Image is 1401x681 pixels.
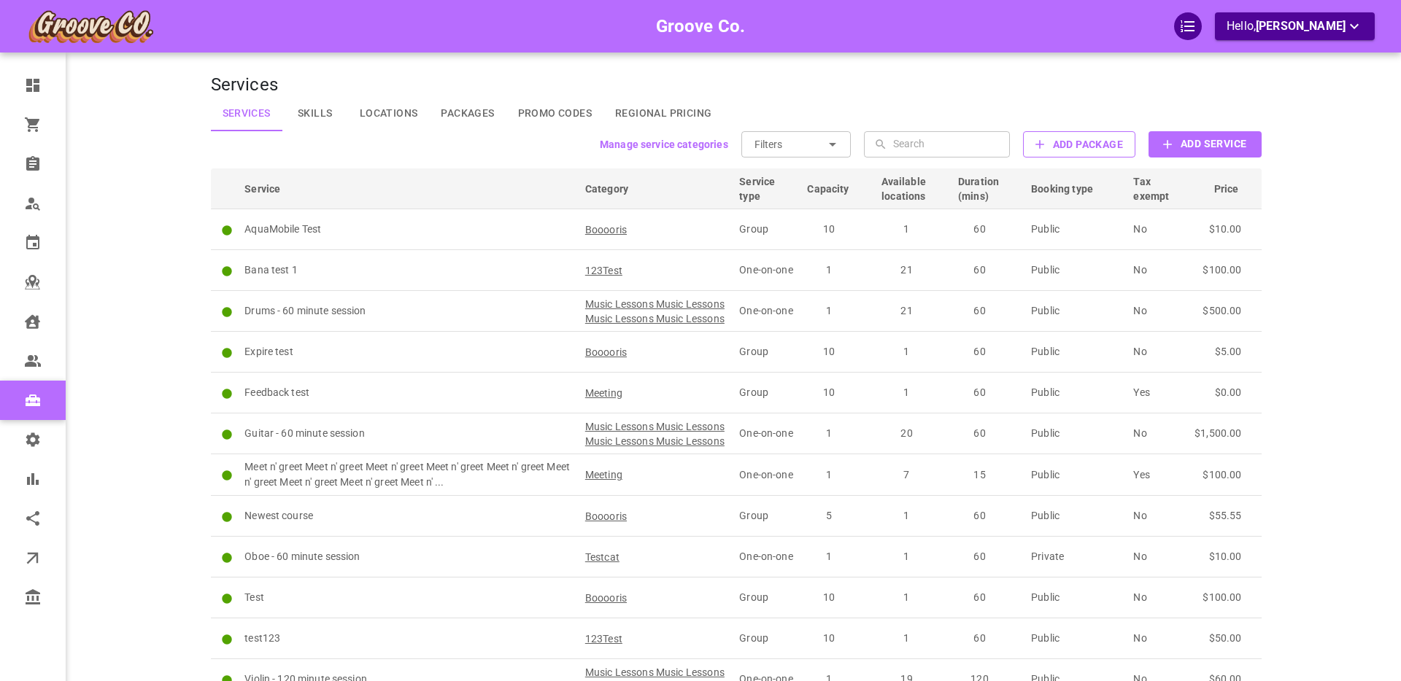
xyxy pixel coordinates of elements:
[739,508,794,524] p: Group
[1133,590,1188,605] p: No
[656,12,746,40] h6: Groove Co.
[799,344,860,359] p: 10
[1133,303,1188,319] p: No
[221,470,233,482] svg: Active
[1031,262,1120,278] p: Public
[585,631,622,646] span: 123Test
[1133,631,1188,646] p: No
[799,549,860,564] p: 1
[949,303,1009,319] p: 60
[875,631,938,646] p: 1
[1031,467,1120,483] p: Public
[603,96,723,131] a: Regional Pricing
[1203,591,1241,603] span: $100.00
[875,385,938,400] p: 1
[881,174,945,203] span: Available locations
[1031,303,1120,319] p: Public
[875,590,938,605] p: 1
[949,344,1009,359] p: 60
[282,96,348,131] a: Skills
[875,467,938,483] p: 7
[244,549,572,564] p: Oboe - 60 minute session
[1031,182,1112,196] span: Booking type
[739,385,794,400] p: Group
[799,467,860,483] p: 1
[739,344,794,359] p: Group
[1215,346,1242,357] span: $5.00
[1209,550,1242,562] span: $10.00
[600,139,728,150] b: Manage service categories
[739,549,794,564] p: One-on-one
[1031,344,1120,359] p: Public
[1174,12,1202,40] div: QuickStart Guide
[1256,19,1346,33] span: [PERSON_NAME]
[949,590,1009,605] p: 60
[1209,632,1242,644] span: $50.00
[949,222,1009,237] p: 60
[1133,508,1188,524] p: No
[348,96,430,131] a: Locations
[585,386,622,400] span: Meeting
[949,262,1009,278] p: 60
[799,508,860,524] p: 5
[739,303,794,319] p: One-on-one
[949,631,1009,646] p: 60
[221,388,233,400] svg: Active
[875,508,938,524] p: 1
[585,297,727,326] span: Music Lessons Music Lessons Music Lessons Music Lessons
[949,385,1009,400] p: 60
[221,306,233,319] svg: Active
[1031,549,1120,564] p: Private
[799,222,860,237] p: 10
[221,552,233,564] svg: Active
[799,385,860,400] p: 10
[244,459,572,490] p: Meet n' greet Meet n' greet Meet n' greet Meet n' greet Meet n' greet Meet n' greet Meet n' greet...
[739,222,794,237] p: Group
[949,508,1009,524] p: 60
[244,344,572,359] p: Expire test
[1031,385,1120,400] p: Public
[1053,134,1123,155] b: Add package
[244,262,572,278] p: Bana test 1
[739,590,794,605] p: Group
[585,550,620,564] span: Testcat
[1133,549,1188,564] p: No
[221,511,233,524] svg: Active
[26,8,155,44] img: company-logo
[585,467,622,482] span: Meeting
[244,426,572,441] p: Guitar - 60 minute session
[585,419,727,448] span: Music Lessons Music Lessons Music Lessons Music Lessons
[585,263,622,278] span: 123Test
[221,225,233,237] svg: Active
[1133,467,1188,483] p: Yes
[1209,510,1242,521] span: $55.55
[739,631,794,646] p: Group
[739,426,794,441] p: One-on-one
[1031,508,1120,524] p: Public
[221,593,233,605] svg: Active
[1031,631,1120,646] p: Public
[1031,426,1120,441] p: Public
[221,265,233,278] svg: Active
[1203,469,1241,480] span: $100.00
[1215,386,1242,398] span: $0.00
[244,508,572,524] p: Newest course
[1133,426,1188,441] p: No
[799,262,860,278] p: 1
[1215,12,1375,40] button: Hello,[PERSON_NAME]
[1133,222,1188,237] p: No
[799,303,860,319] p: 1
[244,631,572,646] p: test123
[949,426,1009,441] p: 60
[244,590,572,605] p: Test
[893,131,1006,157] input: Search
[875,549,938,564] p: 1
[244,182,299,196] span: Service
[1031,222,1120,237] p: Public
[799,426,860,441] p: 1
[585,222,627,237] span: Booooris
[1133,174,1188,203] span: Tax exempt
[1031,590,1120,605] p: Public
[1214,182,1258,196] span: Price
[1133,385,1188,400] p: Yes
